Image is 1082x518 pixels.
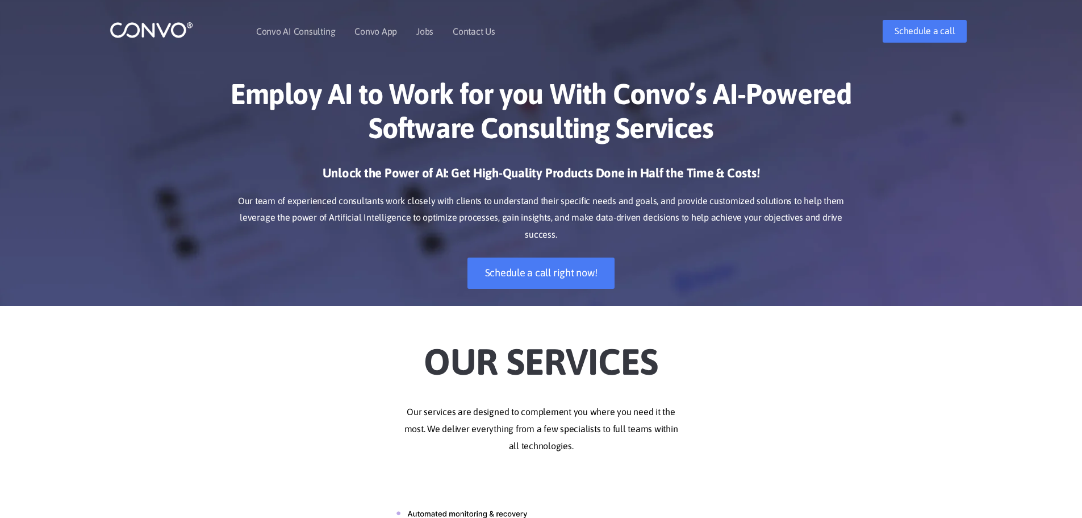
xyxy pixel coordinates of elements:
[883,20,967,43] a: Schedule a call
[226,165,857,190] h3: Unlock the Power of AI: Get High-Quality Products Done in Half the Time & Costs!
[110,21,193,39] img: logo_1.png
[453,27,495,36] a: Contact Us
[226,193,857,244] p: Our team of experienced consultants work closely with clients to understand their specific needs ...
[354,27,397,36] a: Convo App
[226,323,857,387] h2: Our Services
[416,27,433,36] a: Jobs
[226,404,857,455] p: Our services are designed to complement you where you need it the most. We deliver everything fro...
[467,258,615,289] a: Schedule a call right now!
[226,77,857,154] h1: Employ AI to Work for you With Convo’s AI-Powered Software Consulting Services
[256,27,335,36] a: Convo AI Consulting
